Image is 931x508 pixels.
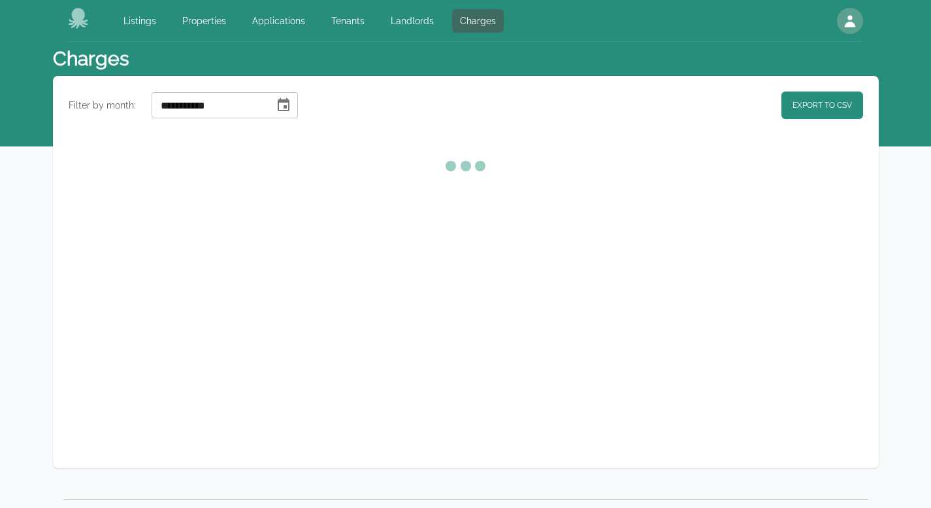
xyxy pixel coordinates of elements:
button: Choose date, selected date is Aug 1, 2025 [270,92,297,118]
a: Tenants [323,9,372,33]
a: Applications [244,9,313,33]
h1: Charges [53,47,129,71]
a: Landlords [383,9,442,33]
label: Filter by month: [69,99,136,112]
a: Export to CSV [781,92,863,119]
a: Properties [174,9,234,33]
a: Charges [452,9,504,33]
a: Listings [116,9,164,33]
